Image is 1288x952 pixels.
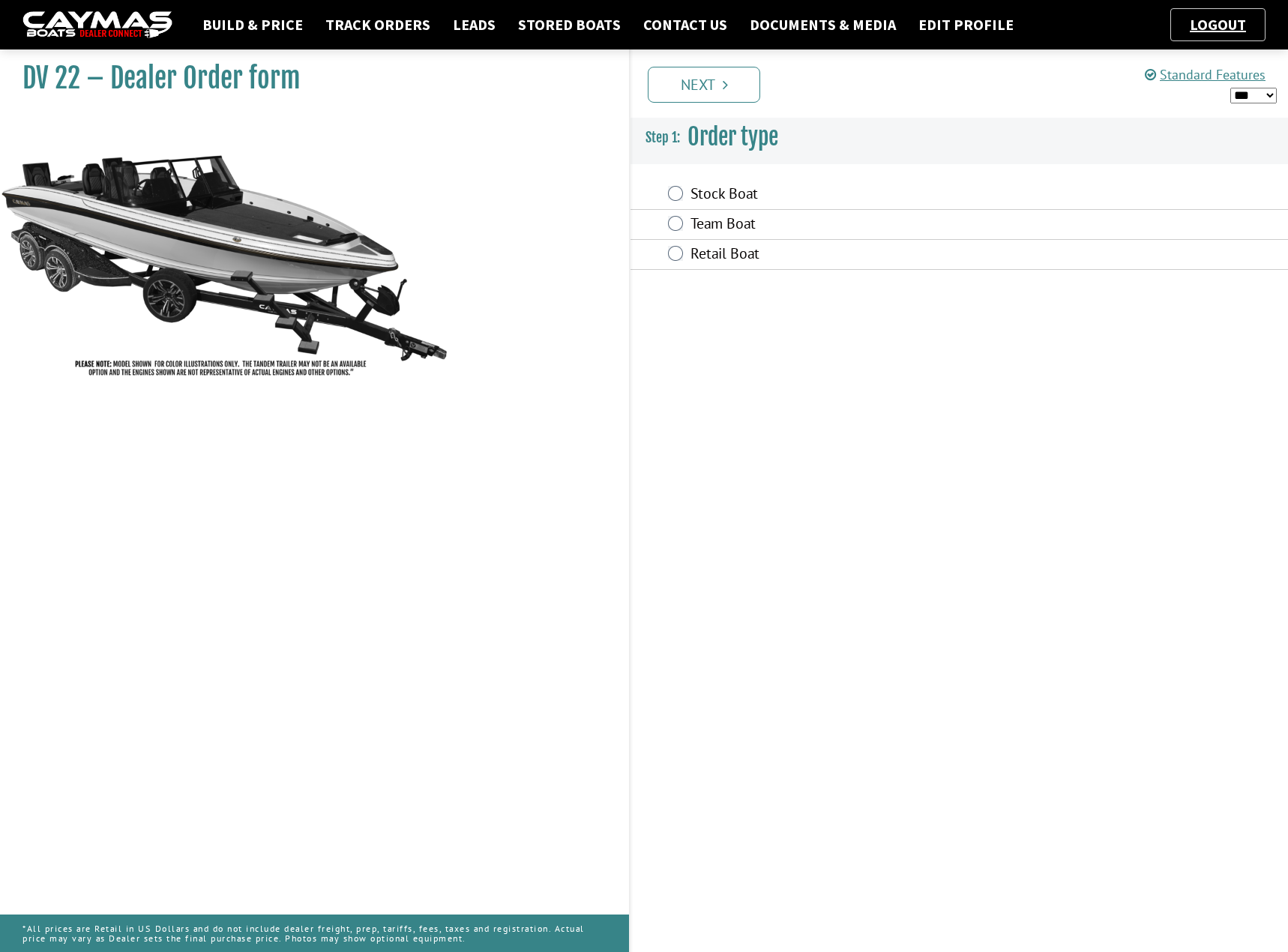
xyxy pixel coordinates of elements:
a: Next [648,67,760,103]
label: Team Boat [690,214,1049,236]
a: Standard Features [1145,66,1266,83]
p: *All prices are Retail in US Dollars and do not include dealer freight, prep, tariffs, fees, taxe... [22,916,607,951]
label: Retail Boat [690,244,1049,266]
a: Stored Boats [511,15,628,34]
a: Edit Profile [911,15,1021,34]
a: Contact Us [636,15,735,34]
a: Build & Price [195,15,310,34]
a: Leads [445,15,503,34]
img: caymas-dealer-connect-2ed40d3bc7270c1d8d7ffb4b79bf05adc795679939227970def78ec6f6c03838.gif [22,11,172,39]
a: Documents & Media [742,15,903,34]
a: Logout [1182,15,1254,34]
h3: Order type [631,109,1288,165]
ul: Pagination [644,64,1288,103]
a: Track Orders [318,15,438,34]
h1: DV 22 – Dealer Order form [22,61,592,95]
label: Stock Boat [690,184,1049,206]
